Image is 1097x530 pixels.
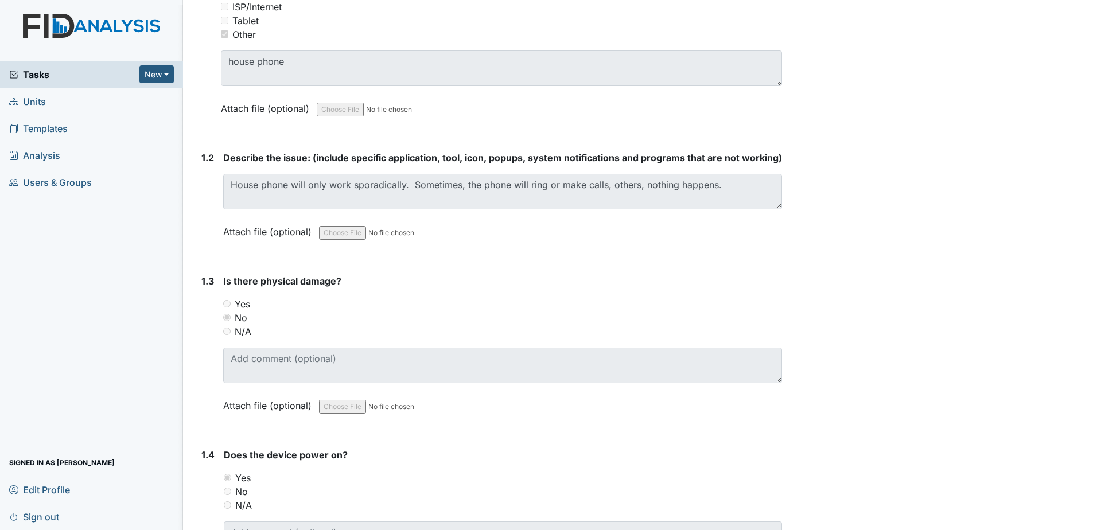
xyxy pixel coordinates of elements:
input: No [223,314,231,321]
label: Yes [235,471,251,485]
label: 1.3 [201,274,214,288]
span: Templates [9,119,68,137]
span: Analysis [9,146,60,164]
input: Yes [224,474,231,481]
input: No [224,488,231,495]
input: N/A [223,328,231,335]
label: No [235,485,248,498]
span: Edit Profile [9,481,70,498]
span: Users & Groups [9,173,92,191]
label: Attach file (optional) [221,95,314,115]
span: Describe the issue: (include specific application, tool, icon, popups, system notifications and p... [223,152,782,163]
label: N/A [235,325,251,338]
input: Tablet [221,17,228,24]
input: ISP/Internet [221,3,228,10]
input: Other [221,30,228,38]
label: Attach file (optional) [223,392,316,412]
textarea: House phone will only work sporadically. Sometimes, the phone will ring or make calls, others, no... [223,174,782,209]
span: Sign out [9,508,59,525]
a: Tasks [9,68,139,81]
label: 1.2 [201,151,214,165]
span: Units [9,92,46,110]
input: N/A [224,501,231,509]
span: Signed in as [PERSON_NAME] [9,454,115,471]
div: Other [232,28,256,41]
label: N/A [235,498,252,512]
label: 1.4 [201,448,215,462]
textarea: house phone [221,50,782,86]
button: New [139,65,174,83]
span: Does the device power on? [224,449,348,461]
label: Yes [235,297,250,311]
div: Tablet [232,14,259,28]
input: Yes [223,300,231,307]
label: Attach file (optional) [223,219,316,239]
label: No [235,311,247,325]
span: Is there physical damage? [223,275,341,287]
